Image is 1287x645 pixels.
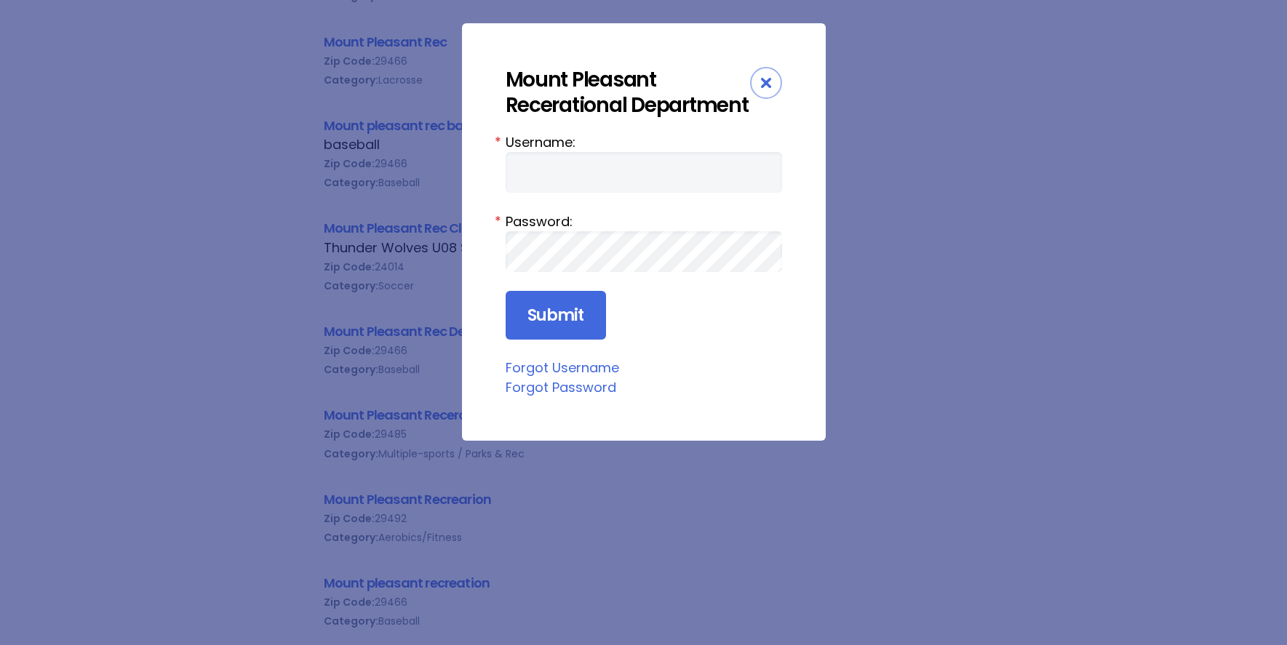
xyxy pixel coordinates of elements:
[506,291,606,340] input: Submit
[506,358,619,377] a: Forgot Username
[506,378,616,396] a: Forgot Password
[506,212,782,231] label: Password:
[506,132,782,152] label: Username:
[750,67,782,99] div: Close
[506,67,750,118] div: Mount Pleasant Recerational Department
